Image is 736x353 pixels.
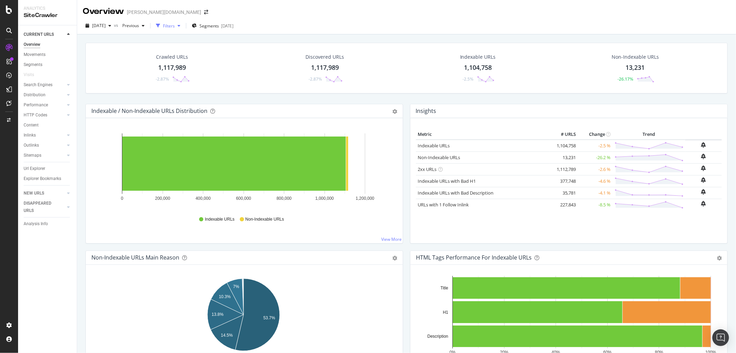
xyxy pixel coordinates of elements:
[311,63,339,72] div: 1,117,989
[24,200,59,214] div: DISAPPEARED URLS
[155,196,170,201] text: 200,000
[392,109,397,114] div: gear
[701,154,706,159] div: bell-plus
[120,23,139,28] span: Previous
[24,200,65,214] a: DISAPPEARED URLS
[196,196,211,201] text: 400,000
[550,129,578,140] th: # URLS
[416,254,532,261] div: HTML Tags Performance for Indexable URLs
[189,20,236,31] button: Segments[DATE]
[205,216,235,222] span: Indexable URLs
[236,196,251,201] text: 600,000
[24,190,65,197] a: NEW URLS
[121,196,123,201] text: 0
[626,63,645,72] div: 13,231
[199,23,219,29] span: Segments
[91,254,179,261] div: Non-Indexable URLs Main Reason
[24,6,71,11] div: Analytics
[24,220,72,228] a: Analysis Info
[163,23,175,29] div: Filters
[578,140,612,152] td: -2.5 %
[24,112,65,119] a: HTTP Codes
[153,20,183,31] button: Filters
[701,189,706,195] div: bell-plus
[24,190,44,197] div: NEW URLS
[416,106,436,116] h4: Insights
[24,51,46,58] div: Movements
[418,166,436,172] a: 2xx URLs
[418,178,476,184] a: Indexable URLs with Bad H1
[24,122,72,129] a: Content
[418,142,450,149] a: Indexable URLs
[83,6,124,17] div: Overview
[83,20,114,31] button: [DATE]
[550,187,578,199] td: 35,781
[578,151,612,163] td: -26.2 %
[24,175,61,182] div: Explorer Bookmarks
[550,175,578,187] td: 377,748
[612,54,659,60] div: Non-Indexable URLs
[356,196,375,201] text: 1,200,000
[156,54,188,60] div: Crawled URLs
[24,132,36,139] div: Inlinks
[91,129,395,210] svg: A chart.
[24,31,54,38] div: CURRENT URLS
[24,112,47,119] div: HTTP Codes
[550,140,578,152] td: 1,104,758
[418,154,460,161] a: Non-Indexable URLs
[24,142,65,149] a: Outlinks
[701,201,706,206] div: bell-plus
[24,41,72,48] a: Overview
[712,329,729,346] div: Open Intercom Messenger
[24,61,42,68] div: Segments
[114,22,120,28] span: vs
[24,41,40,48] div: Overview
[120,20,147,31] button: Previous
[305,54,344,60] div: Discovered URLs
[460,54,496,60] div: Indexable URLs
[578,163,612,175] td: -2.6 %
[24,152,41,159] div: Sitemaps
[578,187,612,199] td: -4.1 %
[392,256,397,261] div: gear
[24,142,39,149] div: Outlinks
[24,91,46,99] div: Distribution
[24,165,72,172] a: Url Explorer
[464,63,492,72] div: 1,104,758
[158,63,186,72] div: 1,117,989
[24,11,71,19] div: SiteCrawler
[156,76,169,82] div: -2.87%
[550,199,578,211] td: 227,843
[701,177,706,183] div: bell-plus
[701,165,706,171] div: bell-plus
[263,315,275,320] text: 53.7%
[233,284,239,289] text: 7%
[418,202,469,208] a: URLs with 1 Follow Inlink
[443,310,449,315] text: H1
[550,163,578,175] td: 1,112,789
[219,294,231,299] text: 10.3%
[24,165,45,172] div: Url Explorer
[24,71,41,79] a: Visits
[24,61,72,68] a: Segments
[245,216,284,222] span: Non-Indexable URLs
[24,51,72,58] a: Movements
[441,286,449,290] text: Title
[717,256,722,261] div: gear
[24,175,72,182] a: Explorer Bookmarks
[24,71,34,79] div: Visits
[578,199,612,211] td: -8.5 %
[463,76,474,82] div: -2.5%
[24,101,48,109] div: Performance
[24,91,65,99] a: Distribution
[416,129,550,140] th: Metric
[578,129,612,140] th: Change
[309,76,322,82] div: -2.87%
[618,76,633,82] div: -26.17%
[381,236,402,242] a: View More
[204,10,208,15] div: arrow-right-arrow-left
[221,23,234,29] div: [DATE]
[315,196,334,201] text: 1,000,000
[24,132,65,139] a: Inlinks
